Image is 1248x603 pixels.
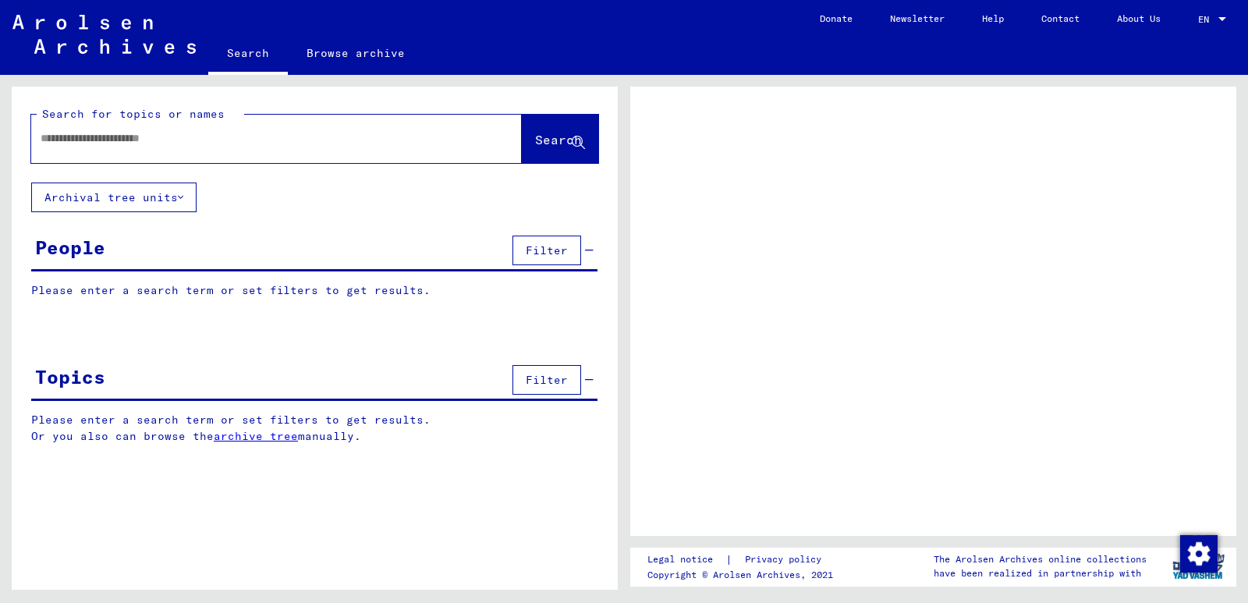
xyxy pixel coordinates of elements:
a: Privacy policy [732,552,840,568]
span: Filter [526,373,568,387]
span: EN [1198,14,1215,25]
a: Legal notice [647,552,725,568]
button: Archival tree units [31,183,197,212]
button: Filter [512,236,581,265]
img: yv_logo.png [1169,547,1228,586]
p: Please enter a search term or set filters to get results. [31,282,597,299]
button: Search [522,115,598,163]
button: Filter [512,365,581,395]
div: People [35,233,105,261]
a: Browse archive [288,34,424,72]
mat-label: Search for topics or names [42,107,225,121]
a: Search [208,34,288,75]
p: Copyright © Arolsen Archives, 2021 [647,568,840,582]
div: | [647,552,840,568]
p: have been realized in partnership with [934,566,1147,580]
p: Please enter a search term or set filters to get results. Or you also can browse the manually. [31,412,598,445]
div: Change consent [1179,534,1217,572]
img: Change consent [1180,535,1218,573]
p: The Arolsen Archives online collections [934,552,1147,566]
a: archive tree [214,429,298,443]
span: Search [535,132,582,147]
span: Filter [526,243,568,257]
img: Arolsen_neg.svg [12,15,196,54]
div: Topics [35,363,105,391]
